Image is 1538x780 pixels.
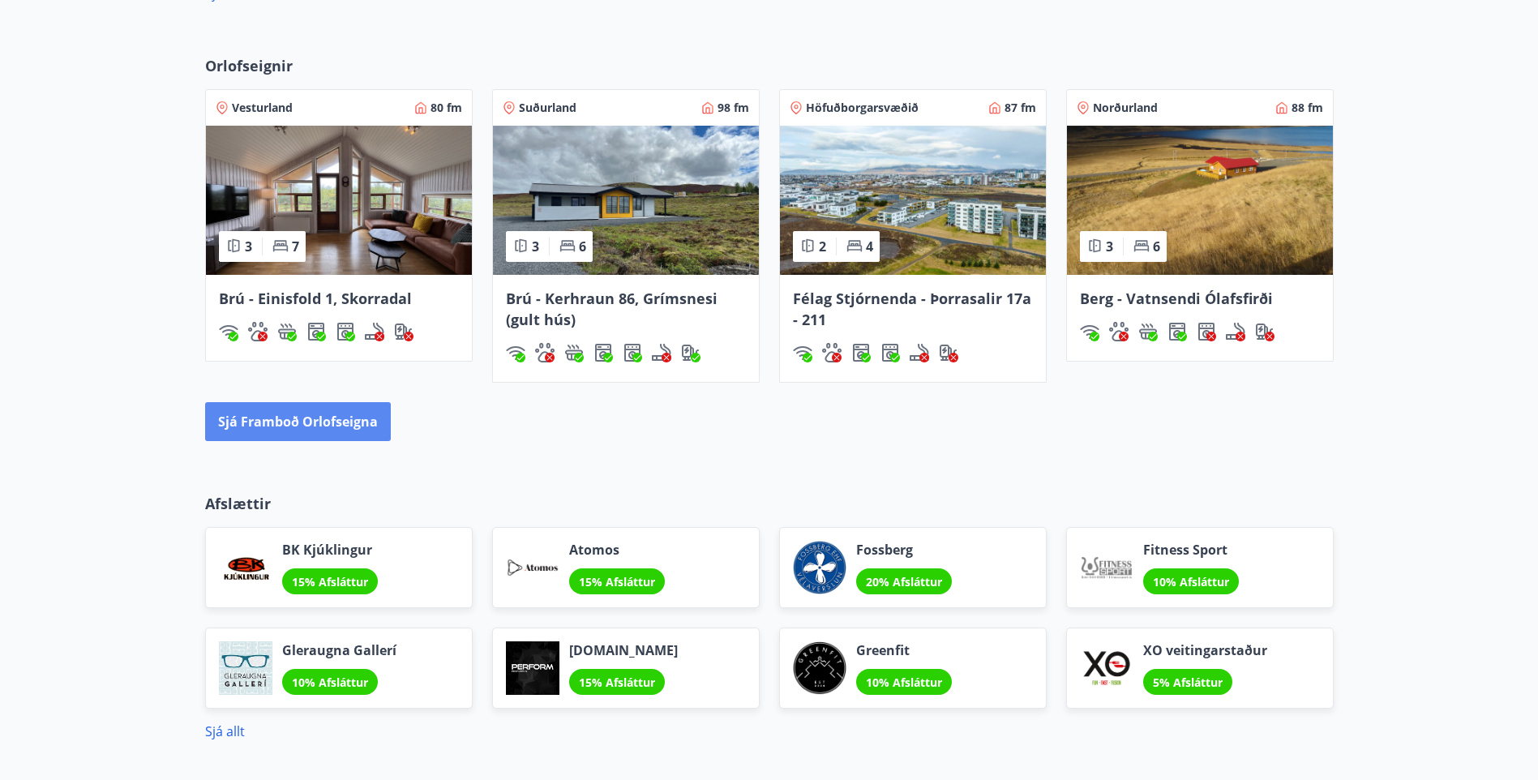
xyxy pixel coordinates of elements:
[336,322,355,341] div: Þurrkari
[652,343,671,362] div: Reykingar / Vape
[652,343,671,362] img: QNIUl6Cv9L9rHgMXwuzGLuiJOj7RKqxk9mBFPqjq.svg
[206,126,472,275] img: Paella dish
[579,574,655,589] span: 15% Afsláttur
[1106,238,1113,255] span: 3
[681,343,700,362] div: Hleðslustöð fyrir rafbíla
[681,343,700,362] img: nH7E6Gw2rvWFb8XaSdRp44dhkQaj4PJkOoRYItBQ.svg
[1138,322,1158,341] div: Heitur pottur
[248,322,268,341] div: Gæludýr
[1226,322,1245,341] img: QNIUl6Cv9L9rHgMXwuzGLuiJOj7RKqxk9mBFPqjq.svg
[822,343,842,362] div: Gæludýr
[1143,541,1239,559] span: Fitness Sport
[506,343,525,362] img: HJRyFFsYp6qjeUYhR4dAD8CaCEsnIFYZ05miwXoh.svg
[866,675,942,690] span: 10% Afsláttur
[1143,641,1267,659] span: XO veitingarstaður
[1292,100,1323,116] span: 88 fm
[718,100,749,116] span: 98 fm
[851,343,871,362] img: Dl16BY4EX9PAW649lg1C3oBuIaAsR6QVDQBO2cTm.svg
[245,238,252,255] span: 3
[579,675,655,690] span: 15% Afsláttur
[1080,322,1099,341] div: Þráðlaust net
[205,722,245,740] a: Sjá allt
[506,343,525,362] div: Þráðlaust net
[394,322,413,341] div: Hleðslustöð fyrir rafbíla
[1167,322,1187,341] div: Þvottavél
[856,541,952,559] span: Fossberg
[939,343,958,362] img: nH7E6Gw2rvWFb8XaSdRp44dhkQaj4PJkOoRYItBQ.svg
[579,238,586,255] span: 6
[306,322,326,341] img: Dl16BY4EX9PAW649lg1C3oBuIaAsR6QVDQBO2cTm.svg
[910,343,929,362] div: Reykingar / Vape
[806,100,919,116] span: Höfuðborgarsvæðið
[819,238,826,255] span: 2
[1138,322,1158,341] img: h89QDIuHlAdpqTriuIvuEWkTH976fOgBEOOeu1mi.svg
[1197,322,1216,341] img: hddCLTAnxqFUMr1fxmbGG8zWilo2syolR0f9UjPn.svg
[564,343,584,362] div: Heitur pottur
[292,238,299,255] span: 7
[1109,322,1129,341] div: Gæludýr
[1153,675,1223,690] span: 5% Afsláttur
[277,322,297,341] div: Heitur pottur
[219,322,238,341] img: HJRyFFsYp6qjeUYhR4dAD8CaCEsnIFYZ05miwXoh.svg
[780,126,1046,275] img: Paella dish
[365,322,384,341] img: QNIUl6Cv9L9rHgMXwuzGLuiJOj7RKqxk9mBFPqjq.svg
[306,322,326,341] div: Þvottavél
[532,238,539,255] span: 3
[1067,126,1333,275] img: Paella dish
[282,641,396,659] span: Gleraugna Gallerí
[336,322,355,341] img: hddCLTAnxqFUMr1fxmbGG8zWilo2syolR0f9UjPn.svg
[1005,100,1036,116] span: 87 fm
[1093,100,1158,116] span: Norðurland
[866,238,873,255] span: 4
[793,343,812,362] img: HJRyFFsYp6qjeUYhR4dAD8CaCEsnIFYZ05miwXoh.svg
[292,675,368,690] span: 10% Afsláttur
[623,343,642,362] div: Þurrkari
[277,322,297,341] img: h89QDIuHlAdpqTriuIvuEWkTH976fOgBEOOeu1mi.svg
[205,402,391,441] button: Sjá framboð orlofseigna
[394,322,413,341] img: nH7E6Gw2rvWFb8XaSdRp44dhkQaj4PJkOoRYItBQ.svg
[793,343,812,362] div: Þráðlaust net
[535,343,555,362] img: pxcaIm5dSOV3FS4whs1soiYWTwFQvksT25a9J10C.svg
[1197,322,1216,341] div: Þurrkari
[880,343,900,362] div: Þurrkari
[232,100,293,116] span: Vesturland
[365,322,384,341] div: Reykingar / Vape
[1109,322,1129,341] img: pxcaIm5dSOV3FS4whs1soiYWTwFQvksT25a9J10C.svg
[822,343,842,362] img: pxcaIm5dSOV3FS4whs1soiYWTwFQvksT25a9J10C.svg
[569,541,665,559] span: Atomos
[880,343,900,362] img: hddCLTAnxqFUMr1fxmbGG8zWilo2syolR0f9UjPn.svg
[866,574,942,589] span: 20% Afsláttur
[1080,322,1099,341] img: HJRyFFsYp6qjeUYhR4dAD8CaCEsnIFYZ05miwXoh.svg
[910,343,929,362] img: QNIUl6Cv9L9rHgMXwuzGLuiJOj7RKqxk9mBFPqjq.svg
[623,343,642,362] img: hddCLTAnxqFUMr1fxmbGG8zWilo2syolR0f9UjPn.svg
[219,289,412,308] span: Brú - Einisfold 1, Skorradal
[793,289,1031,329] span: Félag Stjórnenda - Þorrasalir 17a - 211
[1153,238,1160,255] span: 6
[248,322,268,341] img: pxcaIm5dSOV3FS4whs1soiYWTwFQvksT25a9J10C.svg
[1255,322,1275,341] img: nH7E6Gw2rvWFb8XaSdRp44dhkQaj4PJkOoRYItBQ.svg
[205,55,293,76] span: Orlofseignir
[493,126,759,275] img: Paella dish
[593,343,613,362] div: Þvottavél
[282,541,378,559] span: BK Kjúklingur
[1255,322,1275,341] div: Hleðslustöð fyrir rafbíla
[431,100,462,116] span: 80 fm
[851,343,871,362] div: Þvottavél
[856,641,952,659] span: Greenfit
[1153,574,1229,589] span: 10% Afsláttur
[1226,322,1245,341] div: Reykingar / Vape
[1080,289,1273,308] span: Berg - Vatnsendi Ólafsfirði
[205,493,1334,514] p: Afslættir
[939,343,958,362] div: Hleðslustöð fyrir rafbíla
[593,343,613,362] img: Dl16BY4EX9PAW649lg1C3oBuIaAsR6QVDQBO2cTm.svg
[292,574,368,589] span: 15% Afsláttur
[1167,322,1187,341] img: Dl16BY4EX9PAW649lg1C3oBuIaAsR6QVDQBO2cTm.svg
[569,641,678,659] span: [DOMAIN_NAME]
[506,289,718,329] span: Brú - Kerhraun 86, Grímsnesi (gult hús)
[519,100,576,116] span: Suðurland
[219,322,238,341] div: Þráðlaust net
[535,343,555,362] div: Gæludýr
[564,343,584,362] img: h89QDIuHlAdpqTriuIvuEWkTH976fOgBEOOeu1mi.svg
